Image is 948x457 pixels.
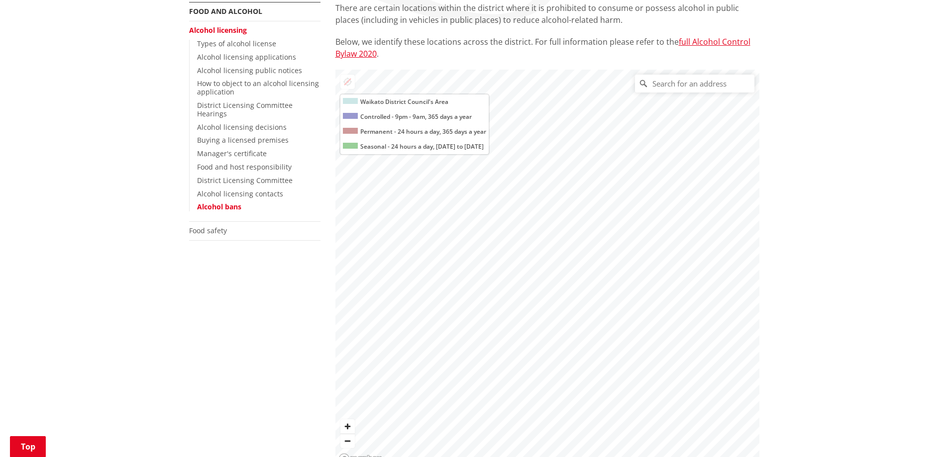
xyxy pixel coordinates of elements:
input: Search for an address [635,75,754,92]
iframe: Messenger Launcher [902,415,938,451]
a: Alcohol licensing applications [197,52,296,62]
a: District Licensing Committee [197,176,293,185]
p: Permanent - 24 hours a day, 365 days a year [343,127,486,137]
a: Top [10,436,46,457]
p: Controlled - 9pm - 9am, 365 days a year [343,112,486,122]
a: Food safety [189,226,227,235]
a: Alcohol licensing public notices [197,66,302,75]
a: Alcohol licensing [189,25,247,35]
a: Types of alcohol license [197,39,276,48]
a: District Licensing Committee Hearings [197,100,293,118]
p: Below, we identify these locations across the district. For full information please refer to the . [335,36,759,60]
a: Food and alcohol [189,6,262,16]
p: Seasonal - 24 hours a day, [DATE] to [DATE] [343,142,486,152]
p: Waikato District Council's Area [343,97,486,107]
button: Location not available [340,75,355,89]
a: Alcohol licensing decisions [197,122,287,132]
a: Alcohol licensing contacts [197,189,283,198]
a: Food and host responsibility [197,162,292,172]
a: Buying a licensed premises [197,135,289,145]
p: There are certain locations within the district where it is prohibited to consume or possess alco... [335,2,759,26]
button: Zoom out [340,434,355,448]
a: Manager's certificate [197,149,267,158]
button: Zoom in [340,419,355,434]
a: How to object to an alcohol licensing application [197,79,319,96]
a: Alcohol bans [197,202,241,211]
a: full Alcohol Control Bylaw 2020 [335,36,750,59]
